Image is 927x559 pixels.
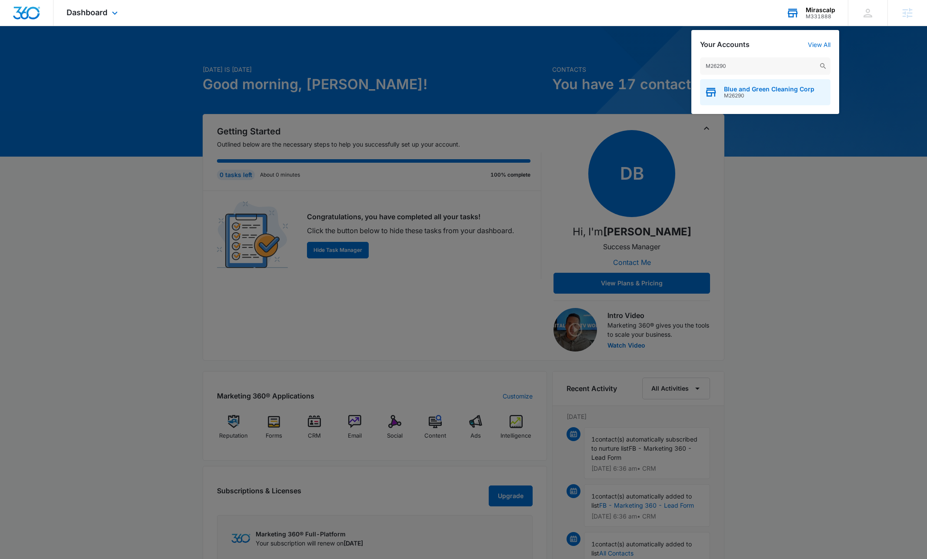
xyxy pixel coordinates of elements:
[808,41,830,48] a: View All
[700,57,830,75] input: Search Accounts
[806,13,835,20] div: account id
[67,8,107,17] span: Dashboard
[700,40,750,49] h2: Your Accounts
[724,93,814,99] span: M26290
[724,86,814,93] span: Blue and Green Cleaning Corp
[700,79,830,105] button: Blue and Green Cleaning CorpM26290
[806,7,835,13] div: account name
